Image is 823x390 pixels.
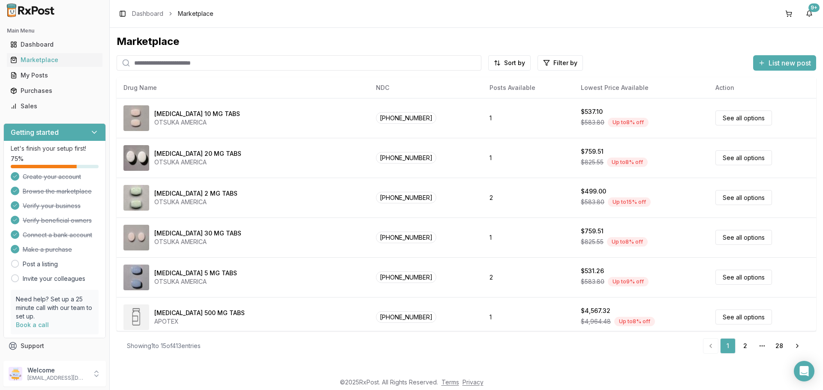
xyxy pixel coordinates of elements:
a: See all options [715,110,772,125]
div: $759.51 [581,147,604,156]
td: 1 [483,217,574,257]
p: Let's finish your setup first! [11,144,99,153]
div: Marketplace [117,35,816,48]
span: [PHONE_NUMBER] [376,311,436,323]
span: 75 % [11,155,24,163]
a: Privacy [463,378,484,386]
a: Post a listing [23,260,58,268]
img: Abilify 2 MG TABS [123,185,149,211]
div: My Posts [10,71,99,80]
span: Sort by [504,59,525,67]
a: My Posts [7,68,102,83]
span: [PHONE_NUMBER] [376,112,436,124]
span: Browse the marketplace [23,187,92,196]
button: Marketplace [3,53,106,67]
span: $583.80 [581,198,604,206]
div: [MEDICAL_DATA] 500 MG TABS [154,309,245,317]
button: Purchases [3,84,106,98]
span: [PHONE_NUMBER] [376,271,436,283]
th: Action [709,77,816,98]
a: Book a call [16,321,49,328]
div: Open Intercom Messenger [794,361,814,381]
img: User avatar [9,367,22,381]
div: 9+ [808,3,820,12]
button: Feedback [3,354,106,369]
div: $4,567.32 [581,307,610,315]
span: Verify beneficial owners [23,216,92,225]
a: Dashboard [132,9,163,18]
img: Abilify 20 MG TABS [123,145,149,171]
td: 2 [483,178,574,217]
a: List new post [753,60,816,68]
div: [MEDICAL_DATA] 2 MG TABS [154,189,237,198]
nav: breadcrumb [132,9,213,18]
a: 2 [737,338,753,354]
h2: Main Menu [7,27,102,34]
a: Marketplace [7,52,102,68]
a: 28 [772,338,787,354]
div: OTSUKA AMERICA [154,198,237,206]
div: OTSUKA AMERICA [154,238,241,246]
th: Drug Name [117,77,369,98]
div: Dashboard [10,40,99,49]
th: Lowest Price Available [574,77,709,98]
span: $825.55 [581,238,604,246]
div: Sales [10,102,99,110]
span: Create your account [23,173,81,181]
p: Welcome [27,366,87,375]
button: My Posts [3,68,106,82]
button: Filter by [538,55,583,71]
div: $537.10 [581,107,603,116]
a: Terms [442,378,459,386]
button: List new post [753,55,816,71]
div: OTSUKA AMERICA [154,158,241,167]
div: [MEDICAL_DATA] 30 MG TABS [154,229,241,238]
span: Connect a bank account [23,231,92,239]
span: [PHONE_NUMBER] [376,232,436,243]
div: Up to 8 % off [607,237,648,247]
td: 1 [483,98,574,138]
img: Abilify 30 MG TABS [123,225,149,250]
th: Posts Available [483,77,574,98]
div: Up to 15 % off [608,197,651,207]
div: OTSUKA AMERICA [154,277,237,286]
div: $499.00 [581,187,606,196]
div: $531.26 [581,267,604,275]
div: Up to 8 % off [614,317,655,326]
span: Marketplace [178,9,213,18]
a: Invite your colleagues [23,274,85,283]
a: Go to next page [789,338,806,354]
span: $583.80 [581,277,604,286]
img: Abilify 10 MG TABS [123,105,149,131]
a: 1 [720,338,736,354]
span: $4,964.48 [581,317,611,326]
button: 9+ [802,7,816,21]
h3: Getting started [11,127,59,137]
td: 1 [483,138,574,178]
td: 1 [483,297,574,337]
th: NDC [369,77,483,98]
a: See all options [715,270,772,285]
a: Dashboard [7,37,102,52]
button: Dashboard [3,38,106,51]
span: Make a purchase [23,245,72,254]
span: [PHONE_NUMBER] [376,152,436,164]
button: Sort by [488,55,531,71]
td: 2 [483,257,574,297]
span: Feedback [21,357,50,366]
a: See all options [715,190,772,205]
div: [MEDICAL_DATA] 10 MG TABS [154,110,240,118]
span: Filter by [553,59,577,67]
span: Verify your business [23,202,81,210]
div: APOTEX [154,317,245,326]
div: $759.51 [581,227,604,235]
div: Up to 8 % off [607,158,648,167]
span: List new post [769,58,811,68]
img: Abiraterone Acetate 500 MG TABS [123,304,149,330]
div: Purchases [10,86,99,95]
div: Marketplace [10,56,99,64]
div: [MEDICAL_DATA] 5 MG TABS [154,269,237,277]
span: $583.80 [581,118,604,127]
div: OTSUKA AMERICA [154,118,240,127]
a: See all options [715,150,772,165]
